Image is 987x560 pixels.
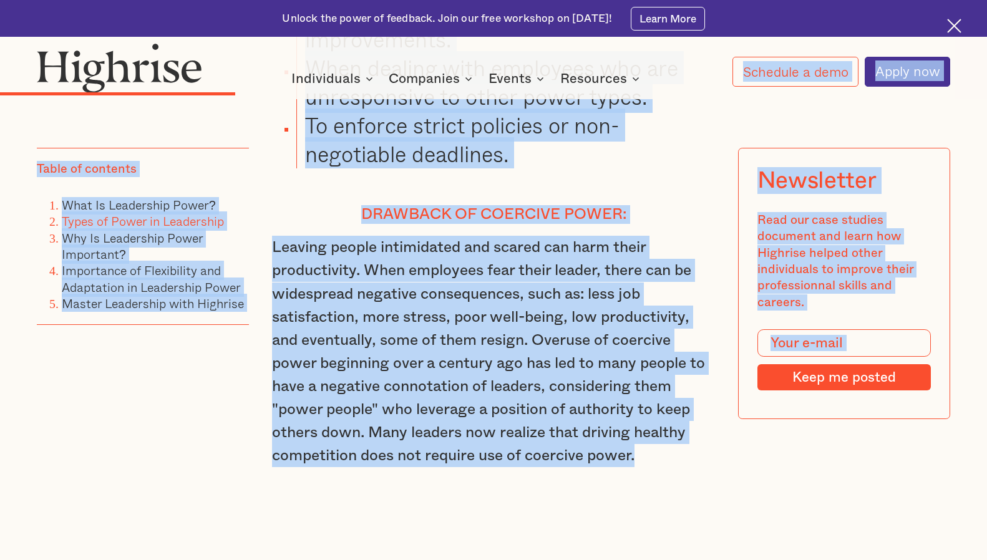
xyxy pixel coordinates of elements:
[757,329,931,357] input: Your e-mail
[272,236,716,467] p: Leaving people intimidated and scared can harm their productivity. When employees fear their lead...
[865,57,950,87] a: Apply now
[37,43,202,93] img: Highrise logo
[757,213,931,311] div: Read our case studies document and learn how Highrise helped other individuals to improve their p...
[62,212,224,231] a: Types of Power in Leadership
[62,228,203,264] a: Why Is Leadership Power Important?
[947,19,961,33] img: Cross icon
[757,365,931,391] input: Keep me posted
[389,71,460,86] div: Companies
[291,71,361,86] div: Individuals
[272,489,716,512] p: ‍
[296,111,715,168] li: To enforce strict policies or non-negotiable deadlines.
[489,71,532,86] div: Events
[560,71,627,86] div: Resources
[489,71,548,86] div: Events
[389,71,476,86] div: Companies
[291,71,377,86] div: Individuals
[62,261,241,297] a: Importance of Flexibility and Adaptation in Leadership Power
[62,195,216,215] a: What Is Leadership Power?
[62,294,244,313] a: Master Leadership with Highrise
[732,57,858,87] a: Schedule a demo
[757,167,875,194] div: Newsletter
[757,329,931,390] form: Modal Form
[631,7,705,31] a: Learn More
[37,161,137,177] div: Table of contents
[560,71,643,86] div: Resources
[272,205,716,224] h4: Drawback of coercive power:
[282,11,612,26] div: Unlock the power of feedback. Join our free workshop on [DATE]!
